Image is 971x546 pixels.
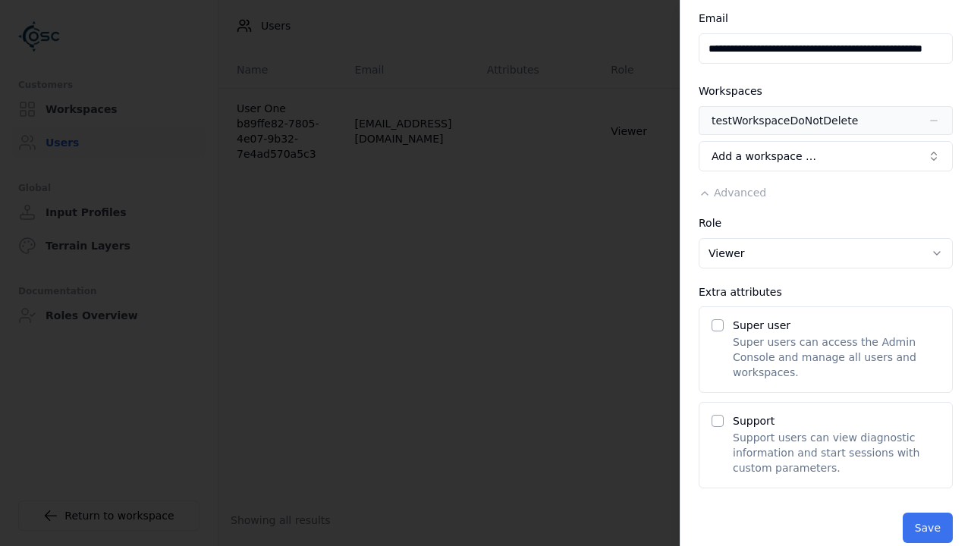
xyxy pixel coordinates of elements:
label: Super user [733,319,790,331]
div: Extra attributes [699,287,953,297]
label: Role [699,217,721,229]
span: Advanced [714,187,766,199]
div: testWorkspaceDoNotDelete [712,113,858,128]
label: Workspaces [699,85,762,97]
button: Save [903,513,953,543]
span: Add a workspace … [712,149,816,164]
p: Super users can access the Admin Console and manage all users and workspaces. [733,334,940,380]
p: Support users can view diagnostic information and start sessions with custom parameters. [733,430,940,475]
label: Email [699,12,728,24]
label: Support [733,415,775,427]
button: Advanced [699,185,766,200]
